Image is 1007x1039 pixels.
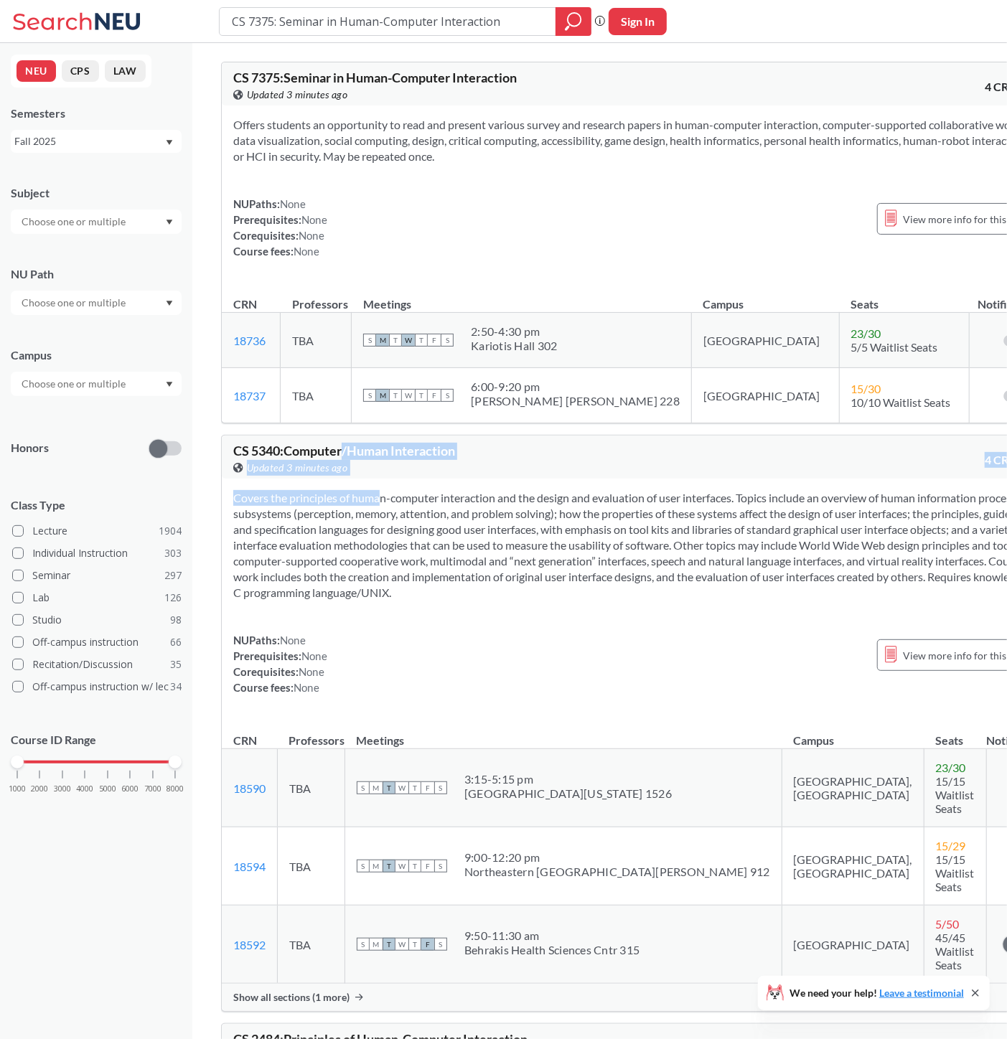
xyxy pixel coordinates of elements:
span: S [357,860,370,873]
span: T [408,860,421,873]
td: [GEOGRAPHIC_DATA], [GEOGRAPHIC_DATA] [782,749,924,827]
th: Meetings [345,718,782,749]
span: 1904 [159,523,182,539]
div: 9:00 - 12:20 pm [464,850,770,865]
span: T [383,781,395,794]
span: T [389,334,402,347]
span: T [383,938,395,951]
input: Class, professor, course number, "phrase" [230,9,545,34]
span: 5000 [99,785,116,793]
span: M [376,389,389,402]
div: 9:50 - 11:30 am [464,928,640,943]
th: Professors [281,282,352,313]
a: 18590 [233,781,266,795]
label: Studio [12,611,182,629]
span: None [299,229,324,242]
span: 7000 [144,785,161,793]
div: Behrakis Health Sciences Cntr 315 [464,943,640,957]
span: Class Type [11,497,182,513]
span: 4000 [76,785,93,793]
label: Lecture [12,522,182,540]
span: Updated 3 minutes ago [247,460,348,476]
span: S [357,781,370,794]
svg: Dropdown arrow [166,220,173,225]
span: S [434,860,447,873]
td: TBA [281,368,352,423]
a: 18592 [233,938,266,951]
span: W [395,781,408,794]
a: Leave a testimonial [879,987,964,999]
div: [GEOGRAPHIC_DATA][US_STATE] 1526 [464,786,672,801]
span: 1000 [9,785,26,793]
span: 5 / 50 [936,917,960,931]
svg: Dropdown arrow [166,140,173,146]
span: W [395,938,408,951]
span: 23 / 30 [936,761,966,774]
div: NUPaths: Prerequisites: Corequisites: Course fees: [233,632,327,695]
span: None [299,665,324,678]
span: F [428,334,441,347]
span: None [301,649,327,662]
span: 297 [164,568,182,583]
div: magnifying glass [556,7,591,36]
p: Honors [11,440,49,456]
span: S [363,389,376,402]
th: Meetings [352,282,692,313]
span: M [370,860,383,873]
div: Campus [11,347,182,363]
span: 34 [170,679,182,695]
span: S [363,334,376,347]
span: 10/10 Waitlist Seats [851,395,951,409]
span: W [402,389,415,402]
td: TBA [281,313,352,368]
span: None [294,245,319,258]
span: T [408,938,421,951]
span: W [395,860,408,873]
span: Show all sections (1 more) [233,991,350,1004]
span: 35 [170,657,182,672]
span: W [402,334,415,347]
span: F [421,938,434,951]
span: S [441,389,454,402]
span: None [280,197,306,210]
span: We need your help! [790,988,964,998]
span: S [441,334,454,347]
span: F [421,781,434,794]
span: 8000 [167,785,184,793]
td: TBA [278,906,345,984]
div: CRN [233,733,257,748]
div: Dropdown arrow [11,291,182,315]
span: 303 [164,545,182,561]
svg: Dropdown arrow [166,301,173,306]
td: [GEOGRAPHIC_DATA] [692,313,840,368]
th: Professors [278,718,345,749]
svg: Dropdown arrow [166,382,173,387]
span: 15/15 Waitlist Seats [936,774,975,815]
button: LAW [105,60,146,82]
p: Course ID Range [11,732,182,748]
th: Seats [924,718,986,749]
div: Subject [11,185,182,201]
td: [GEOGRAPHIC_DATA], [GEOGRAPHIC_DATA] [782,827,924,906]
td: [GEOGRAPHIC_DATA] [692,368,840,423]
span: None [280,634,306,647]
span: T [408,781,421,794]
th: Campus [692,282,840,313]
label: Seminar [12,566,182,585]
span: S [357,938,370,951]
span: F [428,389,441,402]
div: 3:15 - 5:15 pm [464,772,672,786]
span: 2000 [31,785,48,793]
span: None [301,213,327,226]
span: T [415,334,428,347]
a: 18594 [233,860,266,873]
span: 6000 [121,785,139,793]
span: 98 [170,612,182,628]
input: Choose one or multiple [14,294,135,311]
input: Choose one or multiple [14,375,135,392]
input: Choose one or multiple [14,213,135,230]
label: Individual Instruction [12,544,182,563]
span: None [294,681,319,694]
span: CS 7375 : Seminar in Human-Computer Interaction [233,70,517,85]
div: NUPaths: Prerequisites: Corequisites: Course fees: [233,196,327,259]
